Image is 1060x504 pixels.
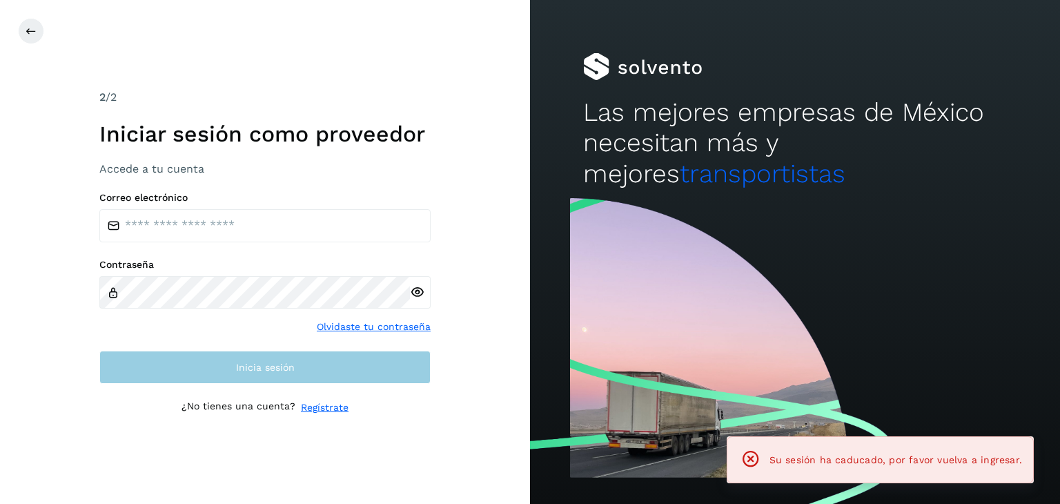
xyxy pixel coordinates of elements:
div: /2 [99,89,431,106]
span: transportistas [680,159,845,188]
span: Inicia sesión [236,362,295,372]
a: Olvidaste tu contraseña [317,320,431,334]
span: Su sesión ha caducado, por favor vuelva a ingresar. [769,454,1022,465]
span: 2 [99,90,106,104]
label: Correo electrónico [99,192,431,204]
h3: Accede a tu cuenta [99,162,431,175]
button: Inicia sesión [99,351,431,384]
h1: Iniciar sesión como proveedor [99,121,431,147]
a: Regístrate [301,400,349,415]
label: Contraseña [99,259,431,271]
p: ¿No tienes una cuenta? [181,400,295,415]
h2: Las mejores empresas de México necesitan más y mejores [583,97,1007,189]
